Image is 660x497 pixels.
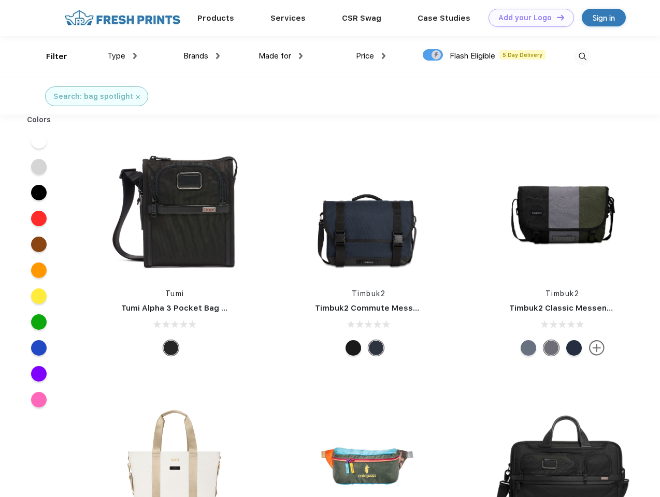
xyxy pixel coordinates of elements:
[509,303,638,313] a: Timbuk2 Classic Messenger Bag
[499,50,546,60] span: 5 Day Delivery
[352,289,386,298] a: Timbuk2
[494,140,632,278] img: func=resize&h=266
[46,51,67,63] div: Filter
[589,340,605,356] img: more.svg
[574,48,591,65] img: desktop_search.svg
[259,51,291,61] span: Made for
[346,340,361,356] div: Eco Black
[107,51,125,61] span: Type
[450,51,495,61] span: Flash Eligible
[593,12,615,24] div: Sign in
[498,13,552,22] div: Add your Logo
[521,340,536,356] div: Eco Lightbeam
[197,13,234,23] a: Products
[299,53,303,59] img: dropdown.png
[566,340,582,356] div: Eco Nautical
[165,289,184,298] a: Tumi
[62,9,183,27] img: fo%20logo%202.webp
[356,51,374,61] span: Price
[121,303,242,313] a: Tumi Alpha 3 Pocket Bag Small
[53,91,133,102] div: Search: bag spotlight
[543,340,559,356] div: Eco Army Pop
[183,51,208,61] span: Brands
[216,53,220,59] img: dropdown.png
[368,340,384,356] div: Eco Nautical
[19,114,59,125] div: Colors
[133,53,137,59] img: dropdown.png
[106,140,243,278] img: func=resize&h=266
[163,340,179,356] div: Black
[136,95,140,99] img: filter_cancel.svg
[382,53,385,59] img: dropdown.png
[546,289,580,298] a: Timbuk2
[557,14,564,20] img: DT
[315,303,454,313] a: Timbuk2 Commute Messenger Bag
[582,9,626,26] a: Sign in
[299,140,437,278] img: func=resize&h=266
